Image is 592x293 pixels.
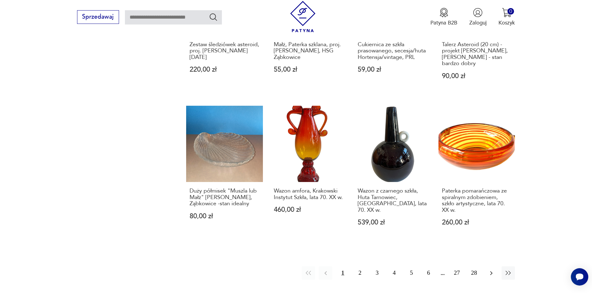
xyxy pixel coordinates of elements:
[469,8,487,26] button: Zaloguj
[370,266,384,280] button: 3
[498,8,515,26] button: 0Koszyk
[274,66,344,73] p: 55,00 zł
[502,8,512,17] img: Ikona koszyka
[442,219,512,226] p: 260,00 zł
[190,213,259,220] p: 80,00 zł
[358,219,428,226] p: 539,00 zł
[571,268,588,286] iframe: Smartsupp widget button
[405,266,418,280] button: 5
[190,66,259,73] p: 220,00 zł
[450,266,464,280] button: 27
[353,266,367,280] button: 2
[190,42,259,60] h3: Zestaw śledziówek asteroid, proj. [PERSON_NAME][DATE]
[498,19,515,26] p: Koszyk
[270,106,347,240] a: Wazon amfora, Krakowski Instytut Szkła, lata 70. XX w.Wazon amfora, Krakowski Instytut Szkła, lat...
[336,266,349,280] button: 1
[469,19,487,26] p: Zaloguj
[439,8,449,17] img: Ikona medalu
[442,42,512,67] h3: Talerz Asteroid (20 cm) - projekt [PERSON_NAME], [PERSON_NAME] - stan bardzo dobry
[77,15,119,20] a: Sprzedawaj
[287,1,319,32] img: Patyna - sklep z meblami i dekoracjami vintage
[77,10,119,24] button: Sprzedawaj
[438,106,515,240] a: Paterka pomarańczowa ze spiralnym zdobieniem, szkło artystyczne, lata 70. XX w.Paterka pomarańczo...
[507,8,514,15] div: 0
[358,188,428,213] h3: Wazon z czarnego szkła, Huta Tarnowiec, [GEOGRAPHIC_DATA], lata 70. XX w.
[358,42,428,60] h3: Cukiernica ze szkła prasowanego, secesja/huta Hortensja/vintage, PRL
[388,266,401,280] button: 4
[430,8,457,26] a: Ikona medaluPatyna B2B
[430,8,457,26] button: Patyna B2B
[467,266,481,280] button: 28
[442,188,512,213] h3: Paterka pomarańczowa ze spiralnym zdobieniem, szkło artystyczne, lata 70. XX w.
[442,73,512,79] p: 90,00 zł
[354,106,431,240] a: Wazon z czarnego szkła, Huta Tarnowiec, Polska, lata 70. XX w.Wazon z czarnego szkła, Huta Tarnow...
[358,66,428,73] p: 59,00 zł
[274,206,344,213] p: 460,00 zł
[274,42,344,60] h3: Małż, Paterka szklana, proj. [PERSON_NAME], HSG Ząbkowice
[186,106,263,240] a: Duży półmisek "Muszla lub Małż" Ludwik Fiedorowicz, Ząbkowice -stan idealnyDuży półmisek "Muszla ...
[190,188,259,207] h3: Duży półmisek "Muszla lub Małż" [PERSON_NAME], Ząbkowice -stan idealny
[473,8,483,17] img: Ikonka użytkownika
[209,12,218,21] button: Szukaj
[422,266,435,280] button: 6
[274,188,344,201] h3: Wazon amfora, Krakowski Instytut Szkła, lata 70. XX w.
[430,19,457,26] p: Patyna B2B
